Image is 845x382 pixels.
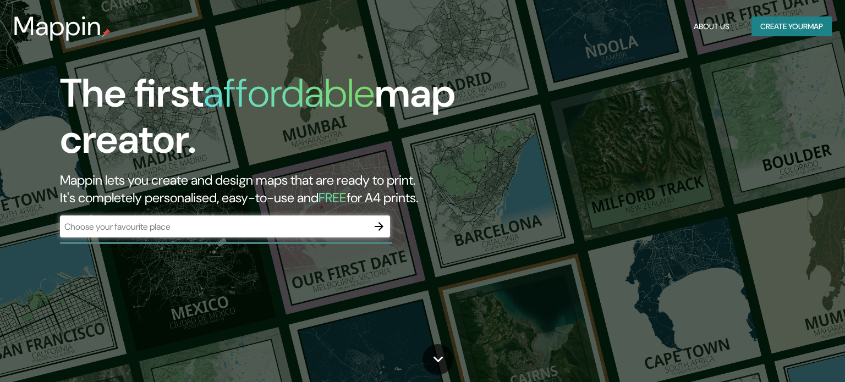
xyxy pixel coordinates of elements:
button: Create yourmap [751,16,832,37]
h3: Mappin [13,11,102,42]
button: About Us [689,16,734,37]
h2: Mappin lets you create and design maps that are ready to print. It's completely personalised, eas... [60,171,482,207]
input: Choose your favourite place [60,220,368,233]
h1: affordable [204,68,375,119]
img: mappin-pin [102,29,111,37]
h5: FREE [319,189,347,206]
h1: The first map creator. [60,70,482,171]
